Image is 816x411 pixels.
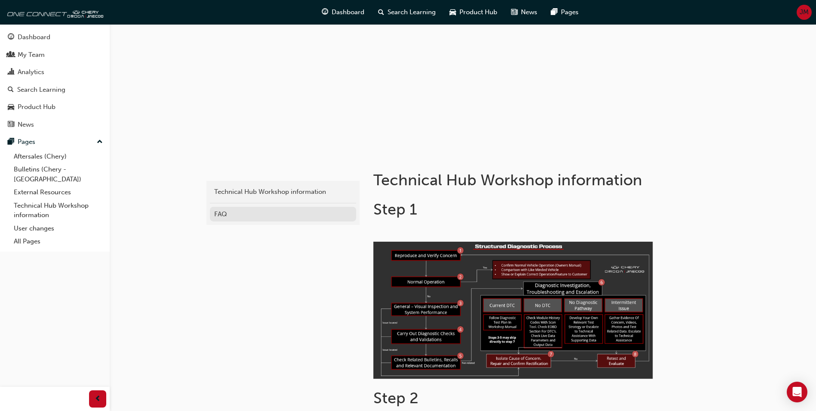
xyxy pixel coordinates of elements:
span: Dashboard [332,7,364,17]
span: news-icon [511,7,517,18]
span: Product Hub [459,7,497,17]
a: guage-iconDashboard [315,3,371,21]
h1: Technical Hub Workshop information [373,171,656,190]
a: Search Learning [3,82,106,98]
div: Product Hub [18,102,55,112]
button: Pages [3,134,106,150]
a: search-iconSearch Learning [371,3,443,21]
a: car-iconProduct Hub [443,3,504,21]
span: JM [800,7,809,17]
a: pages-iconPages [544,3,585,21]
button: JM [797,5,812,20]
a: Bulletins (Chery - [GEOGRAPHIC_DATA]) [10,163,106,186]
span: Step 2 [373,389,419,407]
div: Dashboard [18,32,50,42]
div: Search Learning [17,85,65,95]
a: Analytics [3,64,106,80]
span: chart-icon [8,68,14,76]
div: Analytics [18,67,44,77]
span: guage-icon [322,7,328,18]
a: My Team [3,47,106,63]
div: Pages [18,137,35,147]
a: User changes [10,222,106,235]
span: Search Learning [388,7,436,17]
div: My Team [18,50,45,60]
a: FAQ [210,207,356,222]
a: news-iconNews [504,3,544,21]
span: car-icon [450,7,456,18]
a: External Resources [10,186,106,199]
button: DashboardMy TeamAnalyticsSearch LearningProduct HubNews [3,28,106,134]
div: Technical Hub Workshop information [214,187,352,197]
a: Dashboard [3,29,106,45]
div: FAQ [214,209,352,219]
a: All Pages [10,235,106,248]
span: pages-icon [551,7,557,18]
span: people-icon [8,51,14,59]
div: News [18,120,34,130]
a: Product Hub [3,99,106,115]
span: search-icon [378,7,384,18]
span: up-icon [97,137,103,148]
a: Technical Hub Workshop information [210,184,356,199]
span: prev-icon [95,394,101,405]
a: News [3,117,106,133]
a: Technical Hub Workshop information [10,199,106,222]
span: news-icon [8,121,14,129]
span: guage-icon [8,34,14,41]
span: Pages [561,7,579,17]
span: News [521,7,537,17]
span: car-icon [8,103,14,111]
span: Step 1 [373,200,417,218]
span: pages-icon [8,138,14,146]
a: Aftersales (Chery) [10,150,106,163]
div: Open Intercom Messenger [787,382,807,402]
span: search-icon [8,86,14,94]
img: oneconnect [4,3,103,21]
